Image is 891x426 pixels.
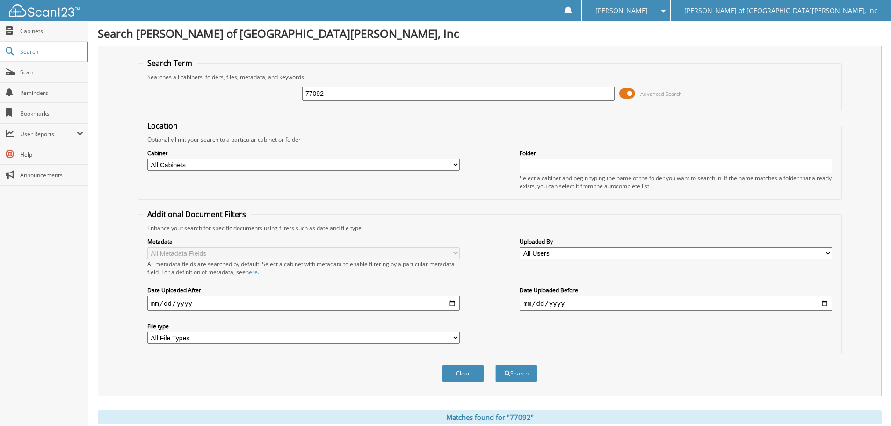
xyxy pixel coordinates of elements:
[20,89,83,97] span: Reminders
[98,410,882,424] div: Matches found for "77092"
[520,286,832,294] label: Date Uploaded Before
[143,121,182,131] legend: Location
[147,322,460,330] label: File type
[20,68,83,76] span: Scan
[147,296,460,311] input: start
[147,149,460,157] label: Cabinet
[520,238,832,245] label: Uploaded By
[9,4,80,17] img: scan123-logo-white.svg
[147,286,460,294] label: Date Uploaded After
[20,27,83,35] span: Cabinets
[147,238,460,245] label: Metadata
[20,48,82,56] span: Search
[98,26,882,41] h1: Search [PERSON_NAME] of [GEOGRAPHIC_DATA][PERSON_NAME], Inc
[143,58,197,68] legend: Search Term
[495,365,537,382] button: Search
[684,8,877,14] span: [PERSON_NAME] of [GEOGRAPHIC_DATA][PERSON_NAME], Inc
[246,268,258,276] a: here
[520,149,832,157] label: Folder
[640,90,682,97] span: Advanced Search
[520,174,832,190] div: Select a cabinet and begin typing the name of the folder you want to search in. If the name match...
[20,171,83,179] span: Announcements
[442,365,484,382] button: Clear
[20,109,83,117] span: Bookmarks
[20,151,83,159] span: Help
[520,296,832,311] input: end
[20,130,77,138] span: User Reports
[147,260,460,276] div: All metadata fields are searched by default. Select a cabinet with metadata to enable filtering b...
[143,73,837,81] div: Searches all cabinets, folders, files, metadata, and keywords
[595,8,648,14] span: [PERSON_NAME]
[143,209,251,219] legend: Additional Document Filters
[143,136,837,144] div: Optionally limit your search to a particular cabinet or folder
[143,224,837,232] div: Enhance your search for specific documents using filters such as date and file type.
